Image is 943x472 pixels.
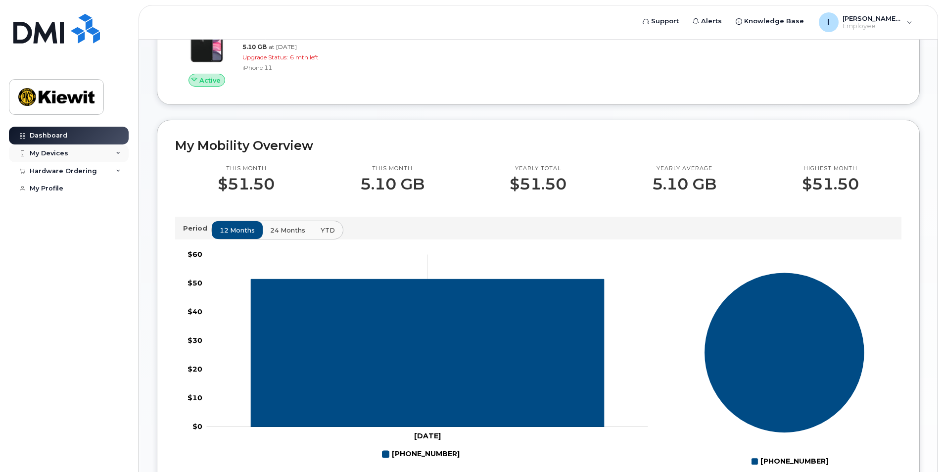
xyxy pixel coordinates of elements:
p: 5.10 GB [360,175,424,193]
a: Alerts [686,11,729,31]
span: Upgrade Status: [242,53,288,61]
p: Period [183,224,211,233]
p: Yearly total [510,165,566,173]
tspan: $30 [188,336,202,345]
span: Support [651,16,679,26]
span: I [827,16,830,28]
span: YTD [321,226,335,235]
div: iPhone 11 [242,63,344,72]
tspan: $0 [192,422,202,431]
tspan: $10 [188,393,202,402]
a: Active[PERSON_NAME][PHONE_NUMBER]Carrier: Verizon Wireless5.10 GBat [DATE]Upgrade Status:6 mth le... [175,11,348,87]
span: Alerts [701,16,722,26]
g: Legend [382,446,460,463]
g: 410-474-2585 [382,446,460,463]
iframe: Messenger Launcher [900,429,936,465]
tspan: $40 [188,307,202,316]
a: Support [636,11,686,31]
g: Chart [704,273,865,470]
p: This month [218,165,275,173]
span: 6 mth left [290,53,319,61]
p: This month [360,165,424,173]
tspan: [DATE] [414,431,441,440]
span: [PERSON_NAME].[PERSON_NAME] [843,14,902,22]
img: iPhone_11.jpg [183,16,231,64]
p: $51.50 [510,175,566,193]
span: Employee [843,22,902,30]
tspan: $60 [188,250,202,259]
tspan: $50 [188,279,202,287]
p: 5.10 GB [652,175,716,193]
span: 5.10 GB [242,43,267,50]
p: Yearly average [652,165,716,173]
p: $51.50 [218,175,275,193]
g: Chart [188,250,648,463]
tspan: $20 [188,365,202,374]
h2: My Mobility Overview [175,138,901,153]
p: Highest month [802,165,859,173]
span: Active [199,76,221,85]
a: Knowledge Base [729,11,811,31]
div: Ian.Langdale [812,12,919,32]
span: at [DATE] [269,43,297,50]
g: Series [704,273,865,433]
span: Knowledge Base [744,16,804,26]
span: 24 months [270,226,305,235]
p: $51.50 [802,175,859,193]
g: 410-474-2585 [251,279,604,427]
g: Legend [751,453,828,470]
